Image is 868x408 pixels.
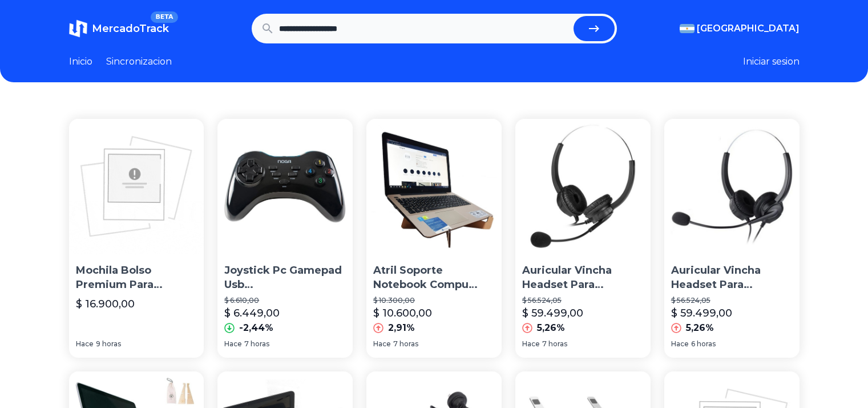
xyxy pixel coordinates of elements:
img: Argentina [680,24,695,33]
span: Hace [76,339,94,349]
a: Mochila Bolso Premium Para Computadora Portatil Notebook Tablet Grande La Mejor Calidad By Happy ... [69,119,204,358]
p: $ 56.524,05 [671,296,793,305]
a: Auricular Vincha Headset Para Notebook Y Computadora Pc ZoomAuricular Vincha Headset Para Noteboo... [664,119,800,358]
span: 7 horas [542,339,567,349]
p: $ 56.524,05 [522,296,644,305]
a: Joystick Pc Gamepad Usb Noga Ng-2103 Computadora Notebook EpJoystick Pc Gamepad Usb [PERSON_NAME]... [217,119,353,358]
p: $ 6.610,00 [224,296,346,305]
p: 5,26% [537,321,565,335]
img: Auricular Vincha Headset Para Notebook Y Computadora Pc [515,119,651,254]
p: Joystick Pc Gamepad Usb [PERSON_NAME]-2103 Computadora Notebook Ep [224,263,346,292]
img: Mochila Bolso Premium Para Computadora Portatil Notebook Tablet Grande La Mejor Calidad By Happy Buy [69,119,204,254]
img: MercadoTrack [69,19,87,38]
p: -2,44% [239,321,273,335]
a: Sincronizacion [106,55,172,69]
p: 5,26% [686,321,714,335]
span: Hace [224,339,242,349]
span: 6 horas [691,339,716,349]
span: Hace [522,339,540,349]
button: Iniciar sesion [743,55,800,69]
a: Inicio [69,55,92,69]
span: Hace [373,339,391,349]
span: [GEOGRAPHIC_DATA] [697,22,800,35]
img: Joystick Pc Gamepad Usb Noga Ng-2103 Computadora Notebook Ep [217,119,353,254]
p: $ 6.449,00 [224,305,280,321]
span: BETA [151,11,177,23]
p: 2,91% [388,321,415,335]
p: Auricular Vincha Headset Para Notebook Y Computadora Pc [522,263,644,292]
p: Atril Soporte Notebook Compu Madera Base Computadora Regalos [373,263,495,292]
span: Hace [671,339,689,349]
p: $ 59.499,00 [522,305,583,321]
p: $ 10.600,00 [373,305,432,321]
p: $ 10.300,00 [373,296,495,305]
span: MercadoTrack [92,22,169,35]
a: Atril Soporte Notebook Compu Madera Base Computadora RegalosAtril Soporte Notebook Compu Madera B... [366,119,502,358]
img: Atril Soporte Notebook Compu Madera Base Computadora Regalos [366,119,502,254]
span: 7 horas [244,339,269,349]
span: 9 horas [96,339,121,349]
p: $ 59.499,00 [671,305,732,321]
span: 7 horas [393,339,418,349]
a: MercadoTrackBETA [69,19,169,38]
p: Auricular Vincha Headset Para Notebook Y Computadora Pc Zoom [671,263,793,292]
p: Mochila Bolso Premium Para Computadora Portatil Notebook Tablet Grande La Mejor Calidad By Happy Buy [76,263,197,292]
a: Auricular Vincha Headset Para Notebook Y Computadora PcAuricular Vincha Headset Para Notebook Y C... [515,119,651,358]
p: $ 16.900,00 [76,296,135,312]
button: [GEOGRAPHIC_DATA] [680,22,800,35]
img: Auricular Vincha Headset Para Notebook Y Computadora Pc Zoom [664,119,800,254]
